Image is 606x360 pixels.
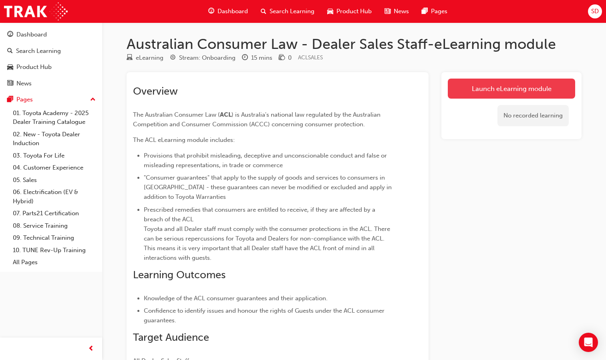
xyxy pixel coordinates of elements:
span: Dashboard [217,7,248,16]
button: Pages [3,92,99,107]
span: car-icon [327,6,333,16]
span: clock-icon [242,55,248,62]
div: 15 mins [251,53,272,63]
a: 04. Customer Experience [10,162,99,174]
span: Search Learning [270,7,314,16]
div: Open Intercom Messenger [579,333,598,352]
img: Trak [4,2,68,20]
a: 10. TUNE Rev-Up Training [10,244,99,257]
div: Type [127,53,163,63]
a: Launch eLearning module [448,79,575,99]
a: Product Hub [3,60,99,75]
span: pages-icon [7,96,13,103]
button: DashboardSearch LearningProduct HubNews [3,26,99,92]
span: Prescribed remedies that consumers are entitled to receive, if they are affected by a breach of t... [144,206,392,261]
a: pages-iconPages [415,3,454,20]
span: ACL [220,111,232,118]
button: SD [588,4,602,18]
span: search-icon [261,6,266,16]
a: Dashboard [3,27,99,42]
span: car-icon [7,64,13,71]
div: Stream [170,53,236,63]
span: guage-icon [208,6,214,16]
span: Target Audience [133,331,209,344]
a: 01. Toyota Academy - 2025 Dealer Training Catalogue [10,107,99,128]
span: money-icon [279,55,285,62]
div: Duration [242,53,272,63]
div: Price [279,53,292,63]
span: Provisions that prohibit misleading, deceptive and unconscionable conduct and false or misleading... [144,152,389,169]
span: The Australian Consumer Law ( [133,111,220,118]
span: news-icon [7,80,13,87]
a: 06. Electrification (EV & Hybrid) [10,186,99,207]
span: ) is Australia's national law regulated by the Australian Competition and Consumer Commission (AC... [133,111,382,128]
span: Knowledge of the ACL consumer guarantees and their application. [144,295,328,302]
div: Stream: Onboarding [179,53,236,63]
div: Product Hub [16,63,52,72]
a: News [3,76,99,91]
span: up-icon [90,95,96,105]
span: The ACL eLearning module includes: [133,136,235,144]
h1: Australian Consumer Law - Dealer Sales Staff-eLearning module [127,35,582,53]
span: guage-icon [7,31,13,38]
div: Search Learning [16,47,61,56]
span: SD [591,7,599,16]
span: Overview [133,85,178,97]
span: prev-icon [88,344,94,354]
a: 07. Parts21 Certification [10,207,99,220]
span: Product Hub [336,7,372,16]
div: eLearning [136,53,163,63]
a: news-iconNews [378,3,415,20]
a: guage-iconDashboard [202,3,254,20]
a: search-iconSearch Learning [254,3,321,20]
a: 09. Technical Training [10,232,99,244]
a: Search Learning [3,44,99,59]
div: News [16,79,32,88]
span: News [394,7,409,16]
div: 0 [288,53,292,63]
span: target-icon [170,55,176,62]
div: Dashboard [16,30,47,39]
a: car-iconProduct Hub [321,3,378,20]
span: "Consumer guarantees" that apply to the supply of goods and services to consumers in [GEOGRAPHIC_... [144,174,393,200]
a: 08. Service Training [10,220,99,232]
div: No recorded learning [497,105,569,126]
div: Pages [16,95,33,104]
span: Learning Outcomes [133,269,225,281]
a: 02. New - Toyota Dealer Induction [10,128,99,150]
a: 05. Sales [10,174,99,186]
span: Pages [431,7,447,16]
a: All Pages [10,256,99,269]
span: Confidence to identify issues and honour the rights of Guests under the ACL consumer guarantees. [144,307,386,324]
span: Learning resource code [298,54,323,61]
a: 03. Toyota For Life [10,150,99,162]
span: learningResourceType_ELEARNING-icon [127,55,133,62]
span: search-icon [7,48,13,55]
span: pages-icon [422,6,428,16]
span: news-icon [385,6,391,16]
